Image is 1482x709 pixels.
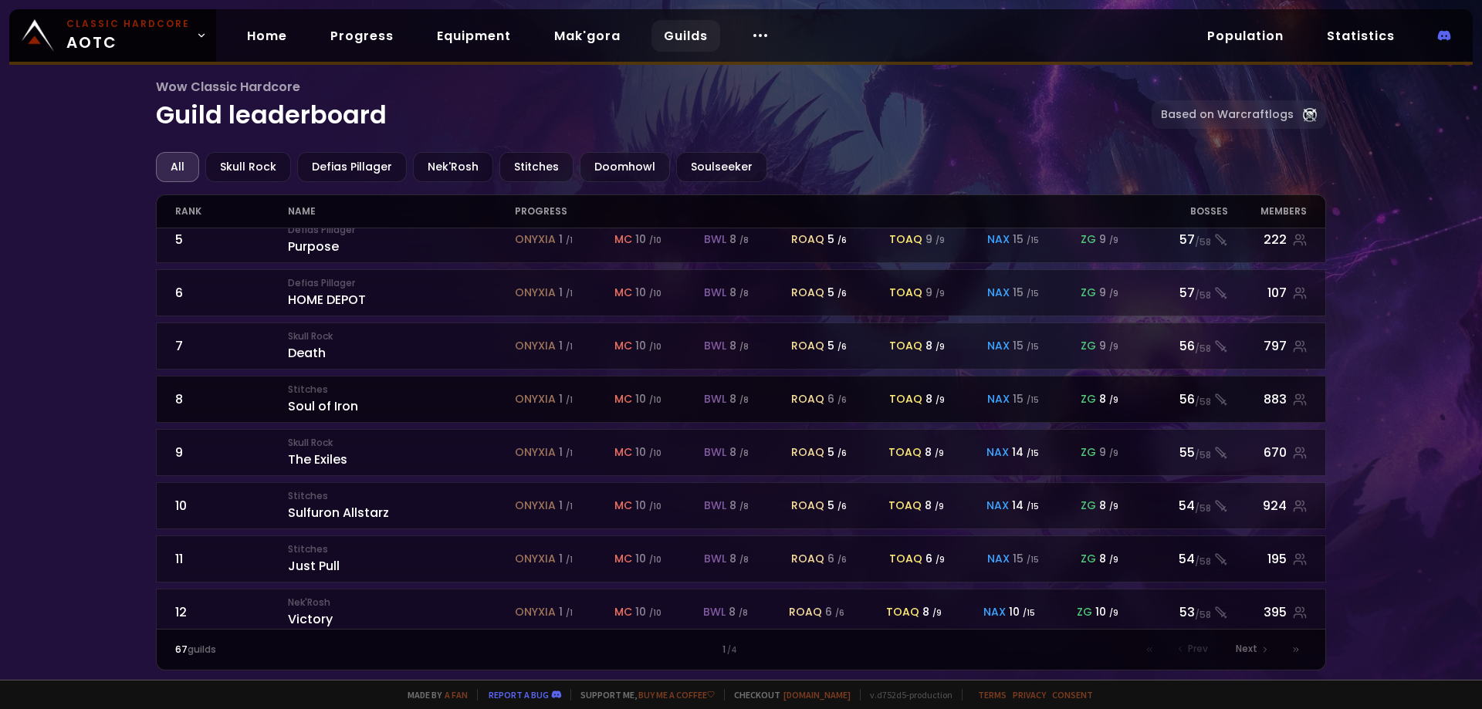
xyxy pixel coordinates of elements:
[936,288,945,299] small: / 9
[635,551,661,567] div: 10
[729,391,749,407] div: 8
[175,336,289,356] div: 7
[175,496,289,515] div: 10
[727,644,737,657] small: / 4
[889,338,922,354] span: toaq
[1137,195,1227,228] div: Bosses
[499,152,574,182] div: Stitches
[704,338,726,354] span: bwl
[791,391,824,407] span: roaq
[425,20,523,52] a: Equipment
[1013,231,1039,248] div: 15
[791,498,824,514] span: roaq
[1228,496,1308,515] div: 924
[175,390,289,409] div: 8
[156,216,1327,263] a: 5Defias PillagerPurposeonyxia 1 /1mc 10 /10bwl 8 /8roaq 5 /6toaq 9 /9nax 15 /15zg 9 /957/58222
[1137,549,1227,569] div: 54
[580,152,670,182] div: Doomhowl
[729,604,748,620] div: 8
[791,231,824,248] span: roaq
[156,376,1327,423] a: 8StitchesSoul of Irononyxia 1 /1mc 10 /10bwl 8 /8roaq 6 /6toaq 8 /9nax 15 /15zg 8 /956/58883
[566,288,573,299] small: / 1
[156,77,1152,133] h1: Guild leaderboard
[288,596,514,629] div: Victory
[1081,444,1096,461] span: zg
[635,285,661,301] div: 10
[729,231,749,248] div: 8
[559,604,573,620] div: 1
[889,231,922,248] span: toaq
[704,231,726,248] span: bwl
[156,429,1327,476] a: 9Skull RockThe Exilesonyxia 1 /1mc 10 /10bwl 8 /8roaq 5 /6toaq 8 /9nax 14 /15zg 9 /955/58670
[614,285,632,301] span: mc
[1195,555,1211,569] small: / 58
[1303,108,1317,122] img: Warcraftlog
[1109,341,1118,353] small: / 9
[987,285,1010,301] span: nax
[288,489,514,522] div: Sulfuron Allstarz
[156,535,1327,582] a: 11StitchesJust Pullonyxia 1 /1mc 10 /10bwl 8 /8roaq 6 /6toaq 6 /9nax 15 /15zg 8 /954/58195
[297,152,407,182] div: Defias Pillager
[889,551,922,567] span: toaq
[175,195,289,228] div: rank
[9,9,216,62] a: Classic HardcoreAOTC
[156,322,1327,370] a: 7Skull RockDeathonyxia 1 /1mc 10 /10bwl 8 /8roaq 5 /6toaq 8 /9nax 15 /15zg 9 /956/58797
[1027,288,1039,299] small: / 15
[837,288,847,299] small: / 6
[1027,394,1039,406] small: / 15
[542,20,633,52] a: Mak'gora
[888,444,922,461] span: toaq
[1099,285,1118,301] div: 9
[676,152,767,182] div: Soulseeker
[925,285,945,301] div: 9
[614,551,632,567] span: mc
[791,338,824,354] span: roaq
[66,17,190,31] small: Classic Hardcore
[156,77,1152,96] span: Wow Classic Hardcore
[739,288,749,299] small: / 8
[649,554,661,566] small: / 10
[1228,230,1308,249] div: 222
[515,551,556,567] span: onyxia
[827,285,847,301] div: 5
[729,498,749,514] div: 8
[1109,554,1118,566] small: / 9
[1109,501,1118,512] small: / 9
[649,447,661,459] small: / 10
[1195,448,1211,462] small: / 58
[1188,642,1208,656] span: Prev
[515,285,556,301] span: onyxia
[559,231,573,248] div: 1
[559,338,573,354] div: 1
[1109,235,1118,246] small: / 9
[739,447,749,459] small: / 8
[827,391,847,407] div: 6
[288,436,514,450] small: Skull Rock
[1009,604,1035,620] div: 10
[739,341,749,353] small: / 8
[704,391,726,407] span: bwl
[936,554,945,566] small: / 9
[1137,283,1227,302] div: 57
[936,235,945,246] small: / 9
[704,285,726,301] span: bwl
[1195,20,1296,52] a: Population
[156,269,1327,316] a: 6Defias PillagerHOME DEPOTonyxia 1 /1mc 10 /10bwl 8 /8roaq 5 /6toaq 9 /9nax 15 /15zg 9 /957/58107
[1109,607,1118,619] small: / 9
[1228,549,1308,569] div: 195
[1236,642,1257,656] span: Next
[649,501,661,512] small: / 10
[288,383,514,416] div: Soul of Iron
[635,391,661,407] div: 10
[566,447,573,459] small: / 1
[566,394,573,406] small: / 1
[1099,551,1118,567] div: 8
[986,444,1009,461] span: nax
[1137,443,1227,462] div: 55
[783,689,851,701] a: [DOMAIN_NAME]
[1081,338,1096,354] span: zg
[1099,338,1118,354] div: 9
[566,235,573,246] small: / 1
[925,231,945,248] div: 9
[1228,390,1308,409] div: 883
